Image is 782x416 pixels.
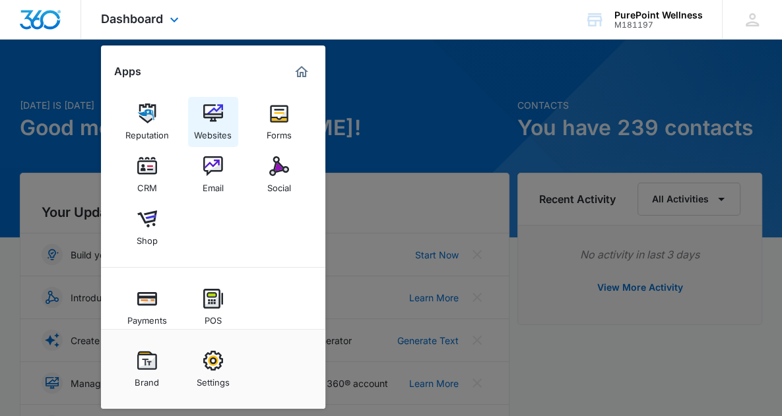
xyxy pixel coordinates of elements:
h2: Apps [114,65,141,78]
a: Reputation [122,97,172,147]
div: POS [205,309,222,326]
div: CRM [137,176,157,193]
div: Reputation [125,123,169,140]
a: Brand [122,344,172,394]
div: Email [203,176,224,193]
div: Websites [194,123,232,140]
a: POS [188,282,238,332]
div: Payments [127,309,167,326]
a: Forms [254,97,304,147]
div: Social [267,176,291,193]
a: CRM [122,150,172,200]
a: Shop [122,202,172,253]
span: Dashboard [101,12,163,26]
a: Email [188,150,238,200]
a: Payments [122,282,172,332]
div: Forms [267,123,292,140]
a: Settings [188,344,238,394]
div: account name [614,10,703,20]
div: account id [614,20,703,30]
a: Websites [188,97,238,147]
div: Shop [137,229,158,246]
div: Settings [197,371,230,388]
a: Social [254,150,304,200]
div: Brand [135,371,159,388]
a: Marketing 360® Dashboard [291,61,312,82]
